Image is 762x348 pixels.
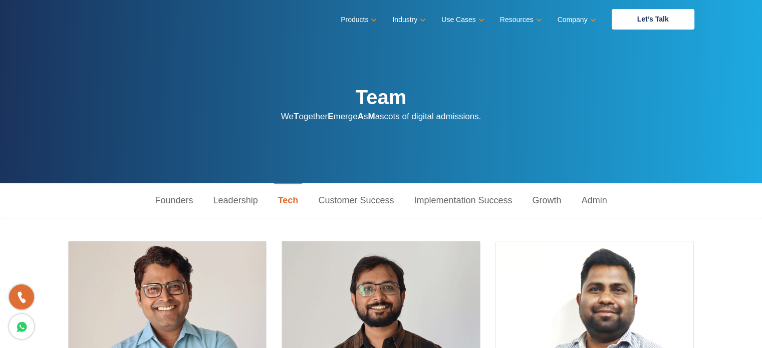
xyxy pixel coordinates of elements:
strong: A [358,112,364,121]
a: Customer Success [308,183,404,218]
strong: T [294,112,299,121]
strong: M [368,112,375,121]
a: Use Cases [441,13,482,27]
a: Let’s Talk [612,9,694,30]
a: Implementation Success [404,183,522,218]
a: Admin [571,183,617,218]
strong: E [328,112,333,121]
a: Industry [392,13,424,27]
a: Growth [522,183,571,218]
a: Company [558,13,594,27]
a: Tech [268,183,309,218]
a: Leadership [203,183,268,218]
a: Products [341,13,375,27]
a: Founders [145,183,203,218]
a: Resources [500,13,540,27]
strong: Team [356,86,407,108]
p: We ogether merge s ascots of digital admissions. [281,109,481,124]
